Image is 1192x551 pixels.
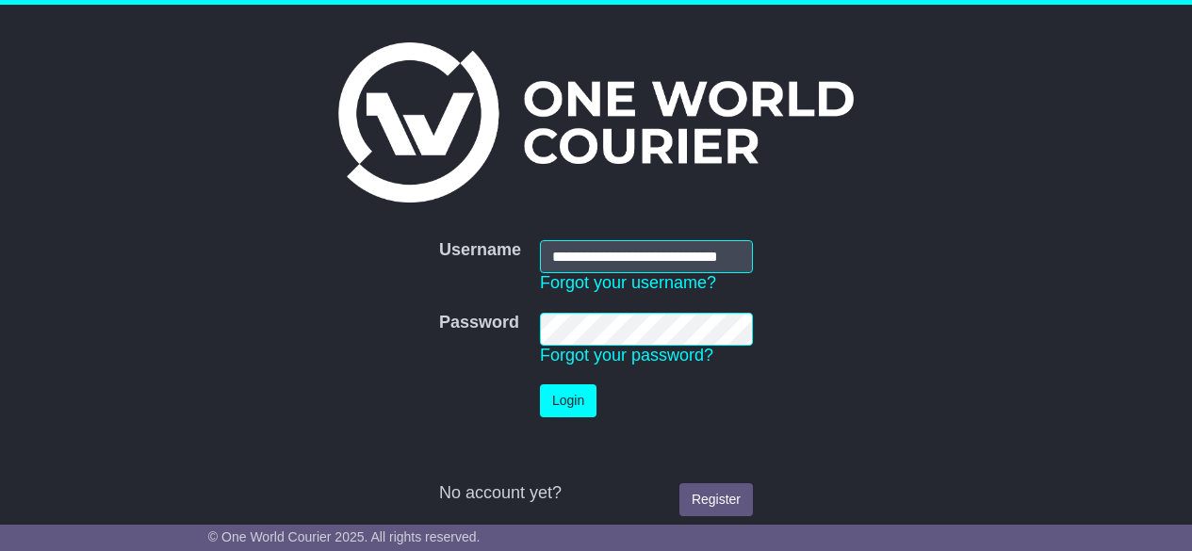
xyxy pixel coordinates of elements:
a: Forgot your password? [540,346,713,365]
div: No account yet? [439,483,753,504]
img: One World [338,42,853,203]
label: Username [439,240,521,261]
a: Forgot your username? [540,273,716,292]
button: Login [540,384,596,417]
label: Password [439,313,519,333]
span: © One World Courier 2025. All rights reserved. [208,529,481,544]
a: Register [679,483,753,516]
